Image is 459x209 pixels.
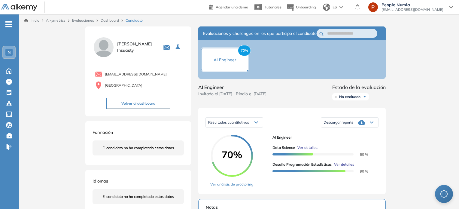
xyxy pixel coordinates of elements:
span: Estado de la evaluación [332,84,386,91]
span: Ver detalles [334,162,354,167]
span: Resultados cuantitativos [208,120,249,124]
a: Dashboard [101,18,119,23]
span: Onboarding [296,5,316,9]
span: ES [333,5,337,10]
span: El candidato no ha completado estos datos [102,145,174,151]
button: Ver detalles [332,162,354,167]
button: Ver detalles [295,145,318,150]
span: 70% [238,45,251,56]
span: 90 % [353,169,368,174]
span: Alkymetrics [46,18,65,23]
span: El candidato no ha completado estos datos [102,194,174,199]
img: Ícono de flecha [363,95,366,99]
span: Agendar una demo [216,5,248,9]
span: Descargar reporte [324,120,354,125]
div: Widget de chat [429,180,459,209]
span: No evaluado [339,94,360,99]
span: People Numia [381,2,443,7]
a: Evaluaciones [72,18,94,23]
iframe: Chat Widget [429,180,459,209]
i: - [5,24,12,25]
span: [GEOGRAPHIC_DATA] [105,83,142,88]
span: 70% [211,150,253,159]
span: [EMAIL_ADDRESS][DOMAIN_NAME] [105,72,167,77]
a: Ver análisis de proctoring [210,182,253,187]
a: Inicio [24,18,39,23]
span: Evaluaciones y challenges en los que participó el candidato [203,30,317,37]
button: Volver al dashboard [106,98,170,109]
span: Formación [93,130,113,135]
span: Desafío Programación Estadísticas [272,162,332,167]
span: Idiomas [93,178,108,184]
span: AI Engineer [272,135,374,140]
span: Candidato [126,18,143,23]
span: Data Science [272,145,295,150]
img: world [323,4,330,11]
button: Onboarding [286,1,316,14]
span: AI Engineer [198,84,266,91]
span: [PERSON_NAME] Insuasty [117,41,156,54]
span: Invitado el [DATE] | Rindió el [DATE] [198,91,266,97]
span: Ver detalles [297,145,318,150]
img: Logo [1,4,37,11]
span: [EMAIL_ADDRESS][DOMAIN_NAME] [381,7,443,12]
span: AI Engineer [214,57,236,63]
span: 50 % [353,152,368,157]
a: Agendar una demo [209,3,248,10]
span: Tutoriales [265,5,281,9]
img: arrow [339,6,343,8]
button: Seleccione la evaluación activa [173,42,184,53]
img: PROFILE_MENU_LOGO_USER [93,36,115,58]
span: N [8,50,11,55]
